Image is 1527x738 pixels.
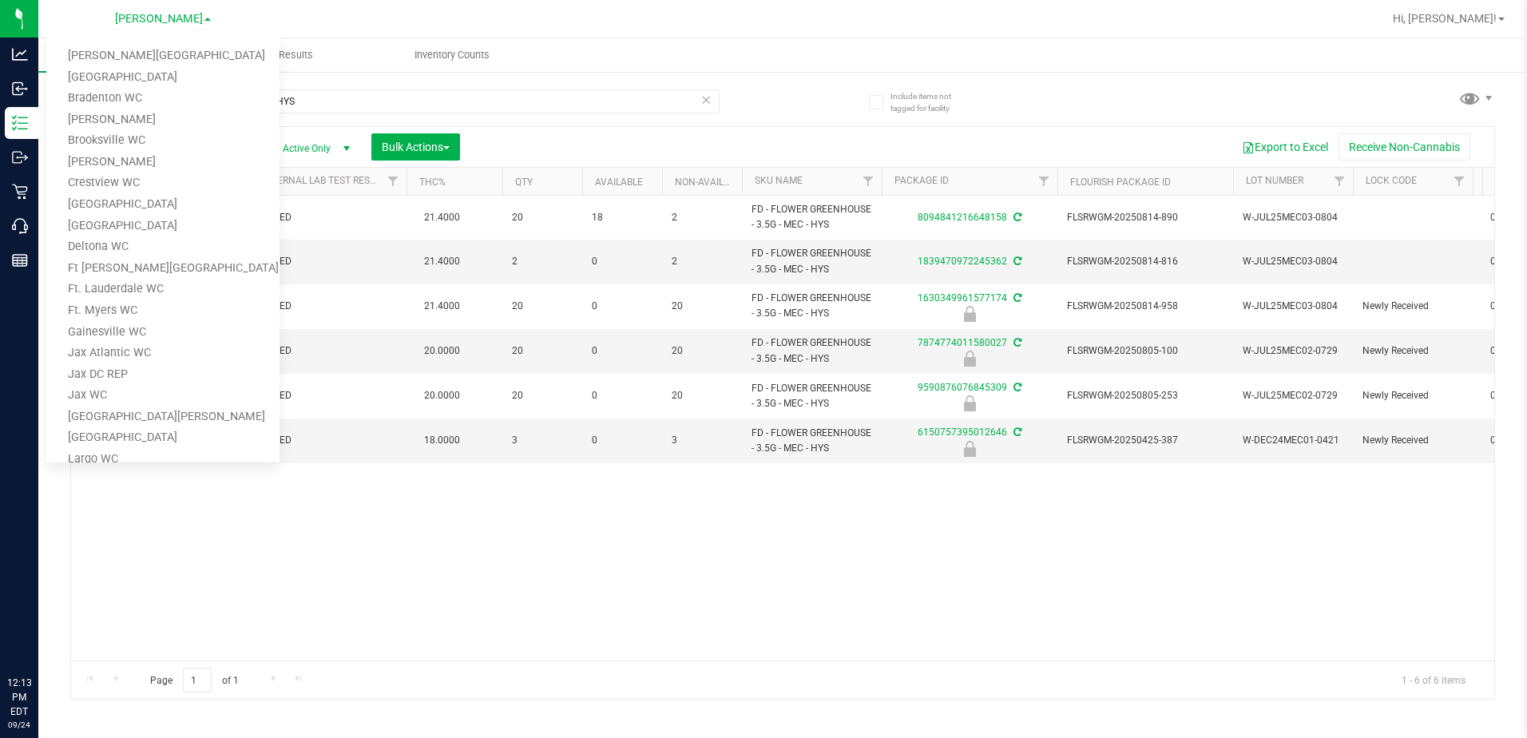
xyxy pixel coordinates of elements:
span: 2 [672,254,732,269]
span: 20 [512,299,573,314]
a: 1630349961577174 [918,292,1007,304]
span: PASSED [256,210,397,225]
span: Newly Received [1362,388,1463,403]
p: 12:13 PM EDT [7,676,31,719]
span: FLSRWGM-20250805-100 [1067,343,1224,359]
a: Bradenton WC [46,88,280,109]
a: Jax Atlantic WC [46,343,280,364]
span: 0 [592,254,652,269]
button: Receive Non-Cannabis [1339,133,1470,161]
a: 9590876076845309 [918,382,1007,393]
span: Lab Results [238,48,335,62]
span: 0 [592,299,652,314]
span: FLSRWGM-20250814-958 [1067,299,1224,314]
a: Largo WC [46,449,280,470]
span: Hi, [PERSON_NAME]! [1393,12,1497,25]
a: Package ID [894,175,949,186]
button: Bulk Actions [371,133,460,161]
span: 18.0000 [416,429,468,452]
span: Newly Received [1362,433,1463,448]
a: 6150757395012646 [918,427,1007,438]
inline-svg: Call Center [12,218,28,234]
iframe: Resource center unread badge [47,608,66,627]
a: [GEOGRAPHIC_DATA] [46,427,280,449]
inline-svg: Retail [12,184,28,200]
a: Ft [PERSON_NAME][GEOGRAPHIC_DATA] [46,258,280,280]
a: External Lab Test Result [260,175,385,186]
a: Filter [855,168,882,195]
a: Ft. Lauderdale WC [46,279,280,300]
span: Sync from Compliance System [1011,212,1021,223]
inline-svg: Inbound [12,81,28,97]
span: 18 [592,210,652,225]
span: W-JUL25MEC03-0804 [1243,210,1343,225]
a: [GEOGRAPHIC_DATA] [46,216,280,237]
span: 20.0000 [416,339,468,363]
span: Newly Received [1362,343,1463,359]
a: [GEOGRAPHIC_DATA][PERSON_NAME] [46,407,280,428]
div: Newly Received [879,395,1060,411]
a: Lock Code [1366,175,1417,186]
a: THC% [419,177,446,188]
span: FD - FLOWER GREENHOUSE - 3.5G - MEC - HYS [752,381,872,411]
span: Page of 1 [137,668,252,692]
a: Flourish Package ID [1070,177,1171,188]
input: Search Package ID, Item Name, SKU, Lot or Part Number... [70,89,720,113]
span: FLSRWGM-20250814-890 [1067,210,1224,225]
a: Jax WC [46,385,280,407]
span: FLSRWGM-20250425-387 [1067,433,1224,448]
a: 1839470972245362 [918,256,1007,267]
span: 21.4000 [416,206,468,229]
span: FD - FLOWER GREENHOUSE - 3.5G - MEC - HYS [752,202,872,232]
button: Export to Excel [1232,133,1339,161]
span: 20 [672,299,732,314]
a: Filter [380,168,407,195]
span: [PERSON_NAME] [115,12,203,26]
a: Non-Available [675,177,746,188]
span: FD - FLOWER GREENHOUSE - 3.5G - MEC - HYS [752,335,872,366]
a: 8094841216648158 [918,212,1007,223]
span: 20 [512,210,573,225]
span: 2 [672,210,732,225]
span: 20 [512,388,573,403]
span: PASSED [256,254,397,269]
span: 2 [512,254,573,269]
a: Filter [1327,168,1353,195]
span: Inventory Counts [393,48,511,62]
a: Available [595,177,643,188]
span: Sync from Compliance System [1011,382,1021,393]
a: [PERSON_NAME][GEOGRAPHIC_DATA] [46,46,280,67]
span: 1 - 6 of 6 items [1389,668,1478,692]
inline-svg: Analytics [12,46,28,62]
a: [PERSON_NAME] [46,109,280,131]
a: [GEOGRAPHIC_DATA] [46,67,280,89]
a: Inventory [38,38,204,72]
div: Newly Received [879,351,1060,367]
span: FLSRWGM-20250805-253 [1067,388,1224,403]
span: 20 [672,388,732,403]
span: W-JUL25MEC03-0804 [1243,254,1343,269]
span: 21.4000 [416,250,468,273]
span: 3 [672,433,732,448]
span: W-JUL25MEC02-0729 [1243,388,1343,403]
iframe: Resource center [16,610,64,658]
a: Deltona WC [46,236,280,258]
span: PASSED [256,299,397,314]
span: 0 [592,388,652,403]
a: Filter [1446,168,1473,195]
a: Qty [515,177,533,188]
span: W-JUL25MEC02-0729 [1243,343,1343,359]
p: 09/24 [7,719,31,731]
span: Sync from Compliance System [1011,337,1021,348]
span: Clear [701,89,712,110]
span: 3 [512,433,573,448]
a: 7874774011580027 [918,337,1007,348]
a: Lab Results [204,38,369,72]
div: Newly Received [879,306,1060,322]
a: Gainesville WC [46,322,280,343]
inline-svg: Outbound [12,149,28,165]
a: Crestview WC [46,173,280,194]
span: 0 [592,343,652,359]
a: Brooksville WC [46,130,280,152]
inline-svg: Inventory [12,115,28,131]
